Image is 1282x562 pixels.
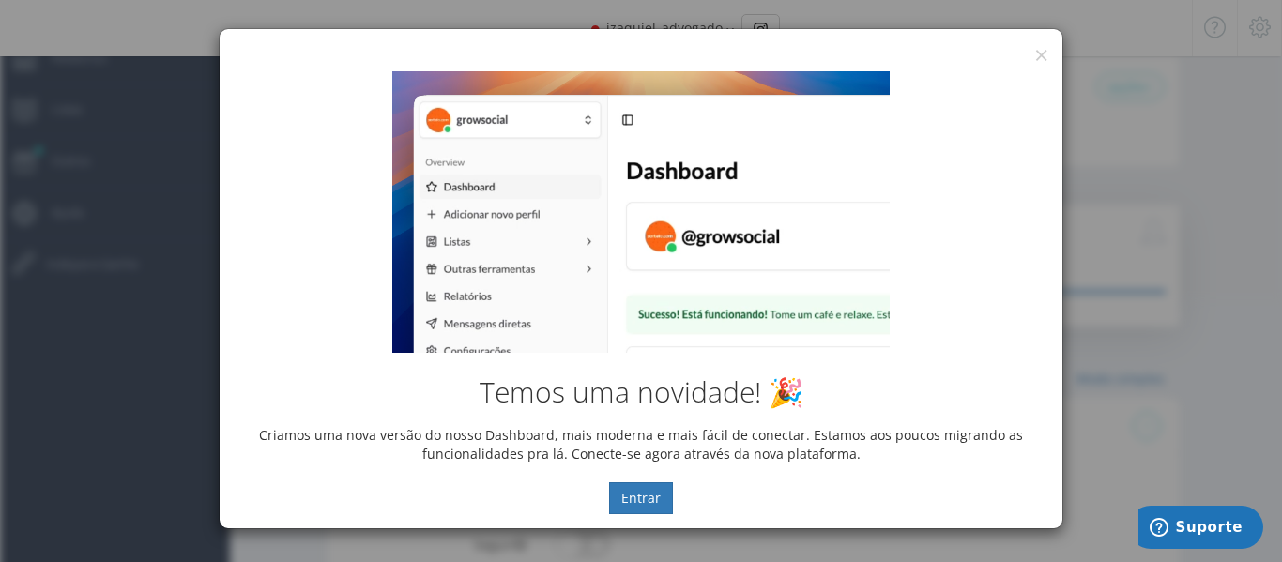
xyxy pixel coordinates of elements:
button: Entrar [609,482,673,514]
img: New Dashboard [392,71,890,353]
iframe: Abre um widget para que você possa encontrar mais informações [1138,506,1263,553]
button: × [1034,42,1048,68]
p: Criamos uma nova versão do nosso Dashboard, mais moderna e mais fácil de conectar. Estamos aos po... [234,426,1048,463]
h2: Temos uma novidade! 🎉 [234,376,1048,407]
